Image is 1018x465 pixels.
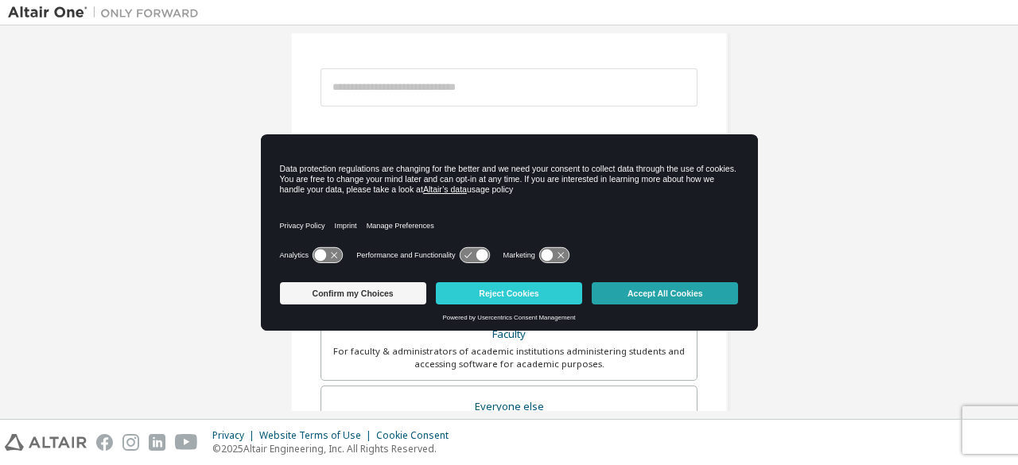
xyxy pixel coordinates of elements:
[212,442,458,455] p: © 2025 Altair Engineering, Inc. All Rights Reserved.
[149,434,165,451] img: linkedin.svg
[122,434,139,451] img: instagram.svg
[8,5,207,21] img: Altair One
[331,345,687,370] div: For faculty & administrators of academic institutions administering students and accessing softwa...
[212,429,259,442] div: Privacy
[5,434,87,451] img: altair_logo.svg
[175,434,198,451] img: youtube.svg
[331,324,687,346] div: Faculty
[331,396,687,418] div: Everyone else
[96,434,113,451] img: facebook.svg
[321,124,697,149] div: Account Type
[259,429,376,442] div: Website Terms of Use
[376,429,458,442] div: Cookie Consent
